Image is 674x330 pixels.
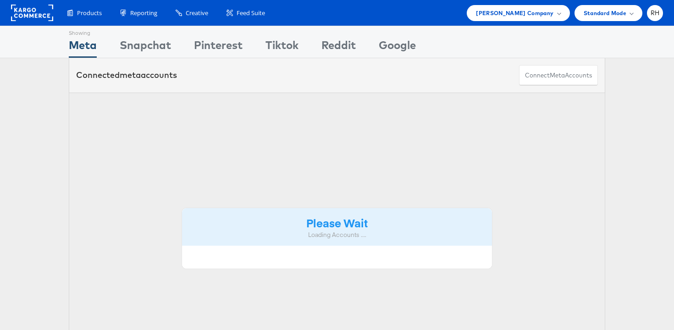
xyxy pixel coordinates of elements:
div: Reddit [321,37,356,58]
span: Standard Mode [584,8,626,18]
span: Reporting [130,9,157,17]
strong: Please Wait [306,215,368,230]
span: meta [120,70,141,80]
span: meta [550,71,565,80]
button: ConnectmetaAccounts [519,65,598,86]
div: Tiktok [265,37,298,58]
div: Pinterest [194,37,243,58]
div: Showing [69,26,97,37]
span: Feed Suite [237,9,265,17]
div: Snapchat [120,37,171,58]
span: [PERSON_NAME] Company [476,8,553,18]
span: Creative [186,9,208,17]
span: Products [77,9,102,17]
span: RH [651,10,660,16]
div: Google [379,37,416,58]
div: Connected accounts [76,69,177,81]
div: Loading Accounts .... [189,231,485,239]
div: Meta [69,37,97,58]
